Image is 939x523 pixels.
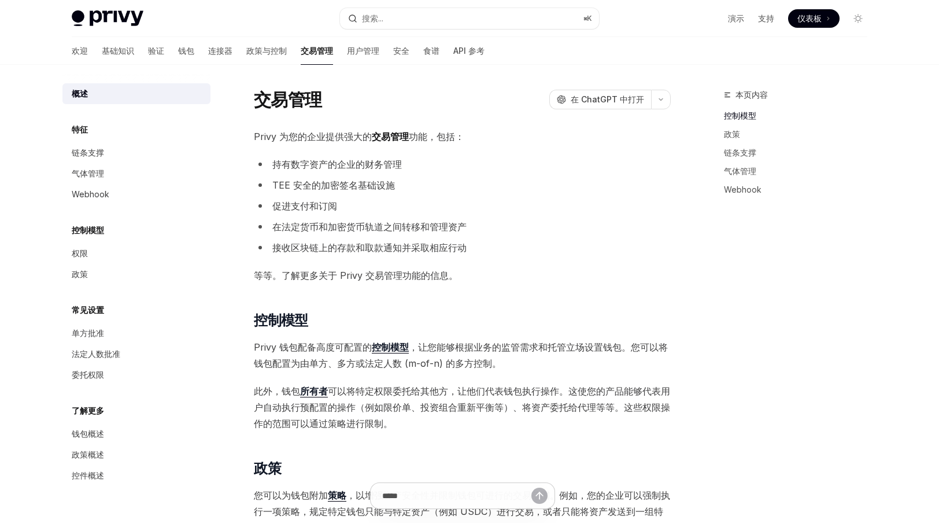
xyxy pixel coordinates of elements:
a: 控件概述 [62,465,210,486]
font: 仪表板 [797,13,822,23]
font: 政策 [724,129,740,139]
a: 政策与控制 [246,37,287,65]
font: 交易管理 [254,89,321,110]
a: 气体管理 [724,162,877,181]
a: 控制模型 [372,341,409,353]
font: 连接器 [208,46,232,56]
a: 基础知识 [102,37,134,65]
font: 控制模型 [724,111,756,120]
a: 委托权限 [62,364,210,385]
font: 政策概述 [72,450,104,459]
a: 权限 [62,243,210,264]
font: 促进支付和订阅 [272,200,337,212]
font: 了解更多 [72,406,104,415]
font: 此外，钱包 [254,385,300,397]
font: 政策与控制 [246,46,287,56]
font: 搜索... [362,13,383,23]
font: 政策 [72,269,88,279]
font: 气体管理 [72,168,104,178]
font: 权限 [72,248,88,258]
font: 交易管理 [372,131,409,142]
button: 在 ChatGPT 中打开 [549,90,651,109]
font: 委托权限 [72,370,104,380]
font: 本页内容 [735,90,768,100]
font: TEE 安全的加密签名基础设施 [272,179,395,191]
font: 接收区块链上的存款和取款通知并采取相应行动 [272,242,467,253]
font: 安全 [393,46,409,56]
a: 政策 [62,264,210,285]
a: 法定人数批准 [62,344,210,364]
font: 气体管理 [724,166,756,176]
font: 可以将特定权限委托给其他方，让他们代表钱包执行操作。这使您的产品能够代表用户自动执行预配置的操作（例如限价单、投资组合重新平衡等）、将资产委托给代理等等。这些权限操作的范围可以通过策略进行限制。 [254,385,670,429]
font: 支持 [758,13,774,23]
a: 所有者 [300,385,328,397]
font: 链条支撑 [72,148,104,157]
font: 演示 [728,13,744,23]
font: 控制模型 [254,312,308,329]
a: 验证 [148,37,164,65]
font: 单方批准 [72,328,104,338]
font: 用户管理 [347,46,379,56]
font: Privy 为您的企业提供强大的 [254,131,372,142]
font: 交易管理 [301,46,333,56]
a: 食谱 [423,37,439,65]
font: ，让您能够根据业务的监管需求和托管立场设置钱包。您可以将钱包配置为由单方、多方或法定人数 (m-of-n) 的多方控制。 [254,341,668,369]
font: 功能，包括： [409,131,464,142]
a: 钱包概述 [62,423,210,444]
a: 用户管理 [347,37,379,65]
font: ⌘ [583,14,587,23]
font: 持有数字资产的企业的财务管理 [272,159,402,170]
a: 支持 [758,13,774,24]
a: 演示 [728,13,744,24]
font: 常见设置 [72,305,104,315]
font: 概述 [72,89,88,98]
font: 食谱 [423,46,439,56]
a: 气体管理 [62,163,210,184]
a: Webhook [724,181,877,199]
font: API 参考 [453,46,485,56]
button: 搜索...⌘K [340,8,599,29]
font: K [587,14,592,23]
button: 切换暗模式 [849,9,867,28]
a: API 参考 [453,37,485,65]
a: 链条支撑 [62,142,210,163]
button: 发送消息 [531,488,548,504]
a: 政策概述 [62,444,210,465]
a: 政策 [724,125,877,143]
font: 基础知识 [102,46,134,56]
font: 链条支撑 [724,148,756,157]
a: 连接器 [208,37,232,65]
a: 概述 [62,83,210,104]
a: 欢迎 [72,37,88,65]
font: Webhook [724,185,761,194]
font: 控件概述 [72,470,104,480]
a: 链条支撑 [724,143,877,162]
font: 钱包概述 [72,429,104,439]
font: Privy 钱包配备高度可配置的 [254,341,372,353]
a: 交易管理 [301,37,333,65]
a: 钱包 [178,37,194,65]
a: 控制模型 [724,106,877,125]
a: 单方批准 [62,323,210,344]
font: 控制模型 [72,225,104,235]
font: 在 ChatGPT 中打开 [571,94,644,104]
font: 钱包 [178,46,194,56]
font: 特征 [72,124,88,134]
a: 仪表板 [788,9,840,28]
font: Webhook [72,189,109,199]
font: 政策 [254,460,281,477]
a: Webhook [62,184,210,205]
font: 等等。了解更多关于 Privy 交易管理功能的信息。 [254,270,458,281]
img: 灯光标志 [72,10,143,27]
font: 验证 [148,46,164,56]
a: 安全 [393,37,409,65]
font: 法定人数批准 [72,349,120,359]
font: 在法定货币和加密货币轨道之间转移和管理资产 [272,221,467,233]
font: 欢迎 [72,46,88,56]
